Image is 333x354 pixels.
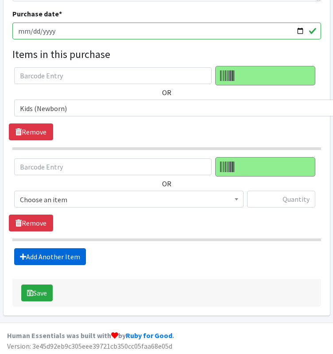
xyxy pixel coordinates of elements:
[7,342,172,350] span: Version: 3e45d92eb9c305eee39721cb350cc05faa68e05d
[14,191,244,208] span: Choose an item
[162,178,171,189] label: OR
[12,46,321,62] legend: Items in this purchase
[14,67,212,84] input: Barcode Entry
[20,193,238,206] span: Choose an item
[126,331,172,340] a: Ruby for Good
[162,87,171,98] label: OR
[9,215,53,231] a: Remove
[7,331,174,340] strong: Human Essentials was built with by .
[247,191,315,208] input: Quantity
[14,248,86,265] a: Add Another Item
[12,8,62,19] label: Purchase date
[14,158,212,175] input: Barcode Entry
[59,9,62,18] abbr: required
[9,123,53,140] a: Remove
[21,285,53,301] button: Save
